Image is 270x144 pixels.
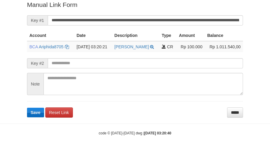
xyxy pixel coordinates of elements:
[27,15,48,25] span: Key #1
[27,0,243,9] p: Manual Link Form
[159,30,177,41] th: Type
[65,44,69,49] a: Copy Ariphida8705 to clipboard
[45,107,73,118] a: Reset Link
[29,44,38,49] span: BCA
[39,44,64,49] a: Ariphida8705
[177,41,205,52] td: Rp 100.000
[205,41,243,52] td: Rp 1.011.540,00
[27,108,44,117] button: Save
[27,58,48,68] span: Key #2
[205,30,243,41] th: Balance
[112,30,159,41] th: Description
[74,41,112,52] td: [DATE] 03:20:21
[31,110,40,115] span: Save
[49,110,69,115] span: Reset Link
[99,131,171,135] small: code © [DATE]-[DATE] dwg |
[177,30,205,41] th: Amount
[144,131,171,135] strong: [DATE] 03:20:40
[74,30,112,41] th: Date
[114,44,149,49] a: [PERSON_NAME]
[27,30,74,41] th: Account
[167,44,173,49] span: CR
[27,73,43,95] span: Note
